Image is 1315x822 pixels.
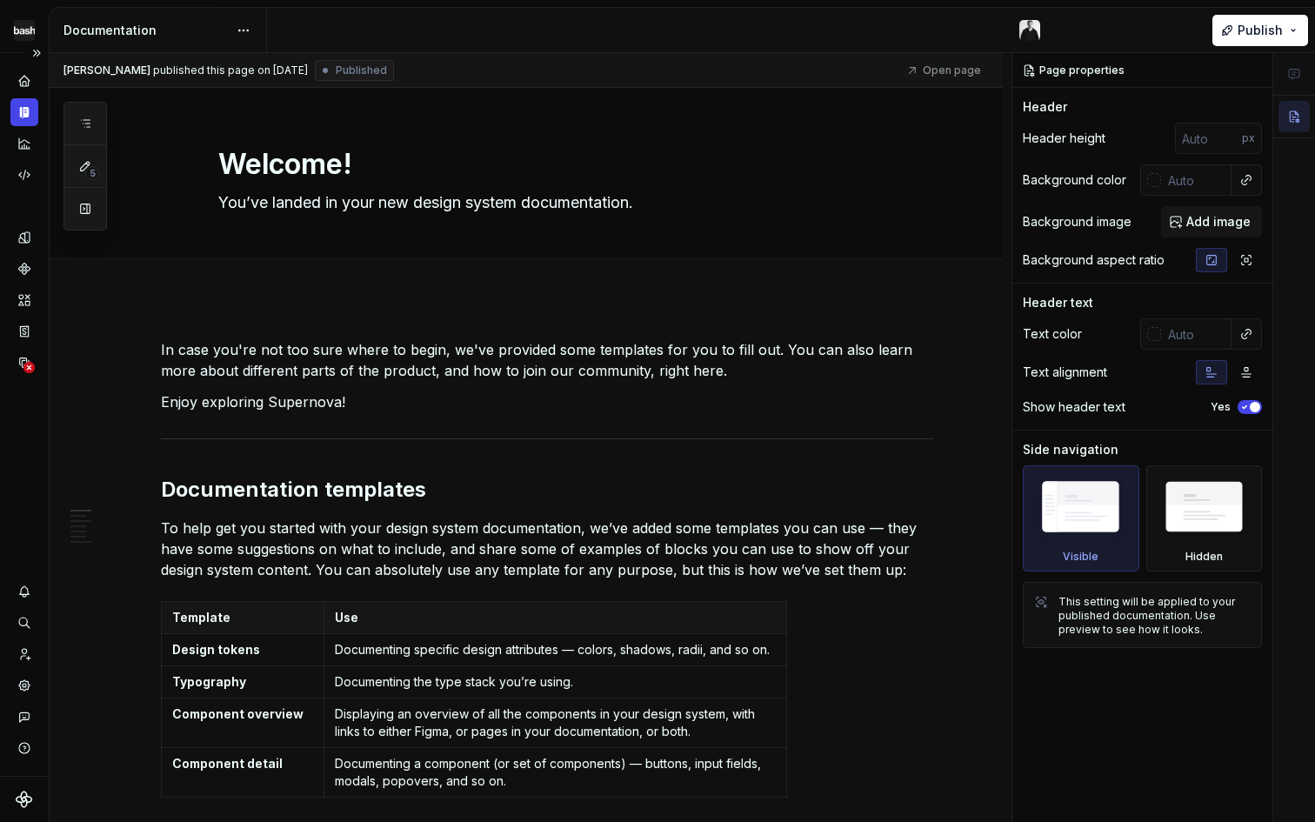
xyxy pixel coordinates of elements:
[1023,294,1093,311] div: Header text
[215,189,872,217] textarea: You’ve landed in your new design system documentation.
[172,609,313,626] p: Template
[1161,318,1232,350] input: Auto
[10,67,38,95] a: Home
[10,130,38,157] a: Analytics
[10,255,38,283] a: Components
[161,518,933,580] p: To help get you started with your design system documentation, we’ve added some templates you can...
[1019,20,1040,41] img: JP Swart
[336,63,387,77] span: Published
[1211,400,1231,414] label: Yes
[161,391,933,412] p: Enjoy exploring Supernova!
[335,641,775,658] p: Documenting specific design attributes — colors, shadows, radii, and so on.
[1023,398,1125,416] div: Show header text
[1023,364,1107,381] div: Text alignment
[1023,251,1165,269] div: Background aspect ratio
[85,166,99,180] span: 5
[172,756,283,771] strong: Component detail
[1175,123,1242,154] input: Auto
[335,609,775,626] p: Use
[172,706,304,721] strong: Component overview
[1186,213,1251,231] span: Add image
[1023,130,1105,147] div: Header height
[335,673,775,691] p: Documenting the type stack you’re using.
[1161,164,1232,196] input: Auto
[10,703,38,731] button: Contact support
[335,705,775,740] p: Displaying an overview of all the components in your design system, with links to either Figma, o...
[161,339,933,381] p: In case you're not too sure where to begin, we've provided some templates for you to fill out. Yo...
[1146,465,1263,571] div: Hidden
[1238,22,1283,39] span: Publish
[10,98,38,126] a: Documentation
[215,144,872,185] textarea: Welcome!
[172,674,246,689] strong: Typography
[10,317,38,345] a: Storybook stories
[172,642,260,657] strong: Design tokens
[24,41,49,65] button: Expand sidebar
[1023,465,1139,571] div: Visible
[1023,98,1067,116] div: Header
[10,578,38,605] button: Notifications
[10,349,38,377] a: Data sources
[1023,441,1118,458] div: Side navigation
[10,672,38,699] a: Settings
[1242,131,1255,145] p: px
[10,161,38,189] a: Code automation
[16,791,33,808] svg: Supernova Logo
[10,609,38,637] button: Search ⌘K
[1023,171,1126,189] div: Background color
[1023,213,1131,231] div: Background image
[1212,15,1308,46] button: Publish
[153,63,308,77] div: published this page on [DATE]
[1063,550,1098,564] div: Visible
[10,286,38,314] a: Assets
[10,224,38,251] a: Design tokens
[1058,595,1251,637] div: This setting will be applied to your published documentation. Use preview to see how it looks.
[63,63,150,77] span: [PERSON_NAME]
[1185,550,1223,564] div: Hidden
[1161,206,1262,237] button: Add image
[10,640,38,668] a: Invite team
[1023,325,1082,343] div: Text color
[335,755,775,790] p: Documenting a component (or set of components) — buttons, input fields, modals, popovers, and so on.
[14,20,35,41] img: f86023f7-de07-4548-b23e-34af6ab67166.png
[63,22,228,39] div: Documentation
[161,476,933,504] h2: Documentation templates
